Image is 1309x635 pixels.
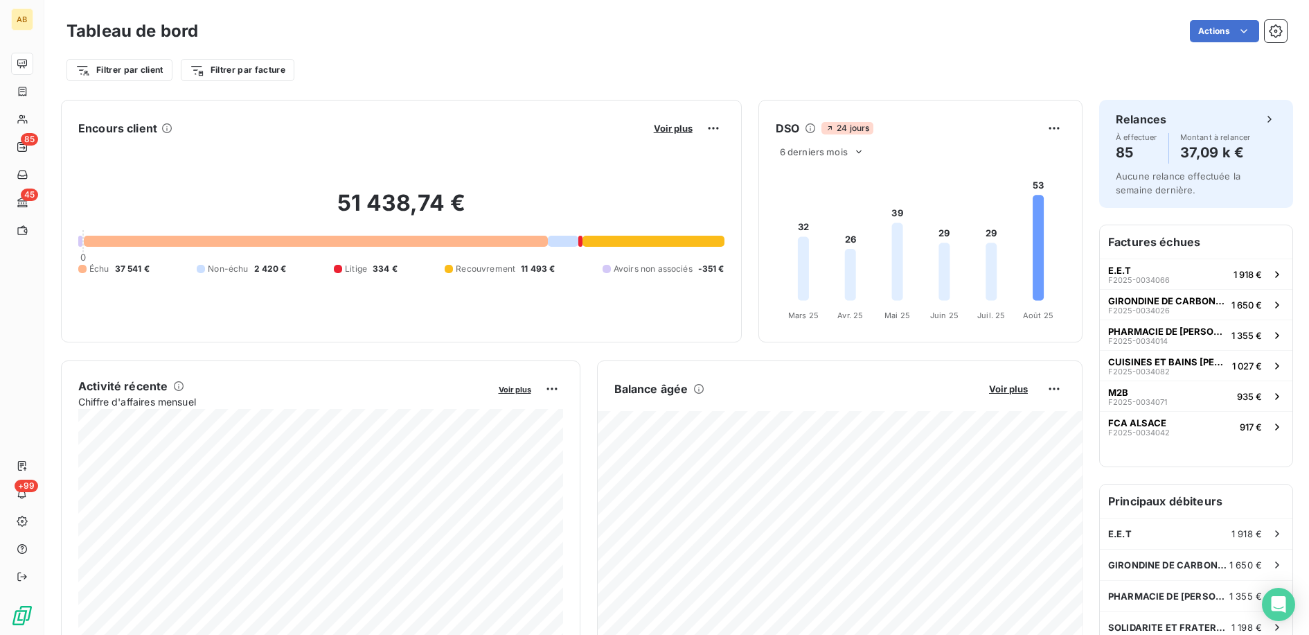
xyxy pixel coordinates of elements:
div: AB [11,8,33,31]
h6: Principaux débiteurs [1100,485,1292,518]
h6: Encours client [78,120,157,137]
span: +99 [15,480,38,492]
span: PHARMACIE DE [PERSON_NAME] [1108,326,1226,337]
span: Échu [89,263,109,275]
tspan: Avr. 25 [837,311,863,320]
button: Voir plus [985,383,1032,395]
span: Voir plus [654,123,693,134]
span: -351 € [698,263,724,275]
span: Non-échu [208,263,248,275]
button: Voir plus [650,122,697,134]
button: Filtrer par client [66,59,172,81]
span: 1 918 € [1231,528,1262,539]
span: E.E.T [1108,528,1132,539]
span: 11 493 € [521,263,555,275]
button: FCA ALSACEF2025-0034042917 € [1100,411,1292,442]
span: GIRONDINE DE CARBONISATION [1108,559,1229,571]
tspan: Juil. 25 [977,311,1005,320]
span: À effectuer [1116,133,1157,141]
span: F2025-0034071 [1108,398,1167,406]
span: 85 [21,133,38,146]
button: Voir plus [495,383,535,395]
span: CUISINES ET BAINS [PERSON_NAME] [1108,356,1227,367]
button: Actions [1190,20,1259,42]
span: 24 jours [821,122,873,134]
button: PHARMACIE DE [PERSON_NAME]F2025-00340141 355 € [1100,320,1292,350]
button: E.E.TF2025-00340661 918 € [1100,259,1292,289]
span: 1 918 € [1234,269,1262,280]
span: 917 € [1240,421,1262,433]
tspan: Août 25 [1023,311,1053,320]
button: CUISINES ET BAINS [PERSON_NAME]F2025-00340821 027 € [1100,350,1292,381]
span: 0 [80,252,86,263]
span: E.E.T [1108,265,1131,276]
h6: Balance âgée [614,381,688,397]
h4: 85 [1116,141,1157,164]
span: 334 € [373,263,398,275]
span: Chiffre d'affaires mensuel [78,394,489,409]
span: 1 650 € [1229,559,1262,571]
span: Voir plus [989,383,1028,394]
span: F2025-0034082 [1108,367,1170,376]
h3: Tableau de bord [66,19,198,44]
span: Voir plus [499,385,531,394]
span: PHARMACIE DE [PERSON_NAME] [1108,591,1229,602]
span: 1 355 € [1231,330,1262,341]
span: 37 541 € [115,263,150,275]
span: 6 derniers mois [780,146,848,157]
span: 2 420 € [254,263,287,275]
tspan: Juin 25 [930,311,959,320]
tspan: Mars 25 [788,311,819,320]
h6: Activité récente [78,378,168,394]
h6: Relances [1116,111,1166,128]
h6: Factures échues [1100,225,1292,259]
a: 45 [11,191,33,214]
span: 935 € [1237,391,1262,402]
span: Aucune relance effectuée la semaine dernière. [1116,171,1240,195]
h6: DSO [776,120,799,137]
h2: 51 438,74 € [78,189,724,231]
span: 1 027 € [1232,360,1262,372]
span: Litige [345,263,367,275]
div: Open Intercom Messenger [1262,588,1295,621]
tspan: Mai 25 [884,311,910,320]
span: 1 355 € [1229,591,1262,602]
span: Recouvrement [456,263,515,275]
img: Logo LeanPay [11,604,33,627]
span: Montant à relancer [1180,133,1251,141]
button: GIRONDINE DE CARBONISATIONF2025-00340261 650 € [1100,289,1292,320]
span: M2B [1108,387,1128,398]
span: F2025-0034042 [1108,428,1170,437]
span: Avoirs non associés [614,263,693,275]
span: FCA ALSACE [1108,417,1166,428]
span: GIRONDINE DE CARBONISATION [1108,295,1226,306]
span: F2025-0034066 [1108,276,1170,284]
span: 45 [21,189,38,201]
button: M2BF2025-0034071935 € [1100,381,1292,411]
span: SOLIDARITE ET FRATERNITE ET PAIX [1108,622,1231,633]
span: 1 198 € [1231,622,1262,633]
span: F2025-0034026 [1108,306,1170,315]
a: 85 [11,136,33,158]
span: 1 650 € [1231,299,1262,311]
span: F2025-0034014 [1108,337,1168,345]
button: Filtrer par facture [181,59,294,81]
h4: 37,09 k € [1180,141,1251,164]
